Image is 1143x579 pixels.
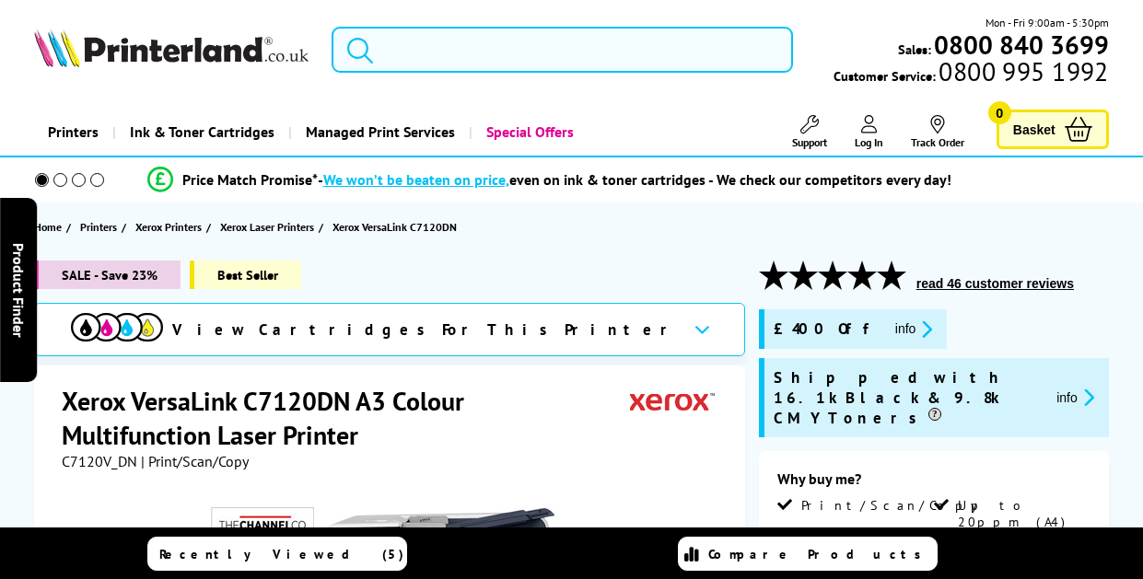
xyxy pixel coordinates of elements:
a: Basket 0 [997,110,1109,149]
button: promo-description [890,318,939,340]
span: Basket [1013,117,1056,142]
span: £400 Off [774,318,881,340]
span: We won’t be beaten on price, [323,170,509,189]
b: 0800 840 3699 [934,28,1109,62]
a: 0800 840 3699 [931,36,1109,53]
a: Track Order [911,115,964,149]
a: Home [34,217,66,237]
span: Compare Products [708,546,931,562]
button: read 46 customer reviews [911,275,1079,292]
a: Xerox VersaLink C7120DN [332,217,461,237]
a: Recently Viewed (5) [147,537,407,571]
img: View Cartridges [71,313,163,342]
span: View Cartridges For This Printer [172,319,679,340]
span: 0800 995 1992 [936,63,1108,80]
span: Sales: [898,41,931,58]
span: C7120V_DN [62,452,137,470]
h1: Xerox VersaLink C7120DN A3 Colour Multifunction Laser Printer [62,384,630,452]
span: Shipped with 16.1k Black & 9.8k CMY Toners [774,367,1042,428]
div: - even on ink & toner cartridges - We check our competitors every day! [318,170,951,189]
span: | Print/Scan/Copy [141,452,249,470]
img: Printerland Logo [34,29,308,67]
a: Log In [855,115,883,149]
a: Special Offers [469,109,588,156]
span: Xerox Printers [135,217,202,237]
span: SALE - Save 23% [34,261,181,289]
span: Best Seller [190,261,301,289]
span: Support [792,135,827,149]
a: Managed Print Services [288,109,469,156]
span: Recently Viewed (5) [159,546,404,562]
span: Mon - Fri 9:00am - 5:30pm [986,14,1109,31]
span: Product Finder [9,242,28,337]
span: 0 [988,101,1011,124]
button: promo-description [1051,387,1100,408]
li: modal_Promise [9,164,1089,196]
span: Xerox VersaLink C7120DN [332,217,457,237]
span: Home [34,217,62,237]
a: Printers [80,217,122,237]
span: Printers [80,217,117,237]
span: Price Match Promise* [182,170,318,189]
a: Xerox Laser Printers [220,217,319,237]
div: Why buy me? [777,469,1091,497]
a: Compare Products [678,537,938,571]
span: Customer Service: [834,63,1108,85]
span: Ink & Toner Cartridges [130,109,274,156]
a: Printerland Logo [34,29,308,71]
span: Print/Scan/Copy [801,497,991,514]
a: Support [792,115,827,149]
a: Ink & Toner Cartridges [112,109,288,156]
span: Log In [855,135,883,149]
a: Xerox Printers [135,217,206,237]
span: Xerox Laser Printers [220,217,314,237]
a: Printers [34,109,112,156]
img: Xerox [630,384,715,418]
